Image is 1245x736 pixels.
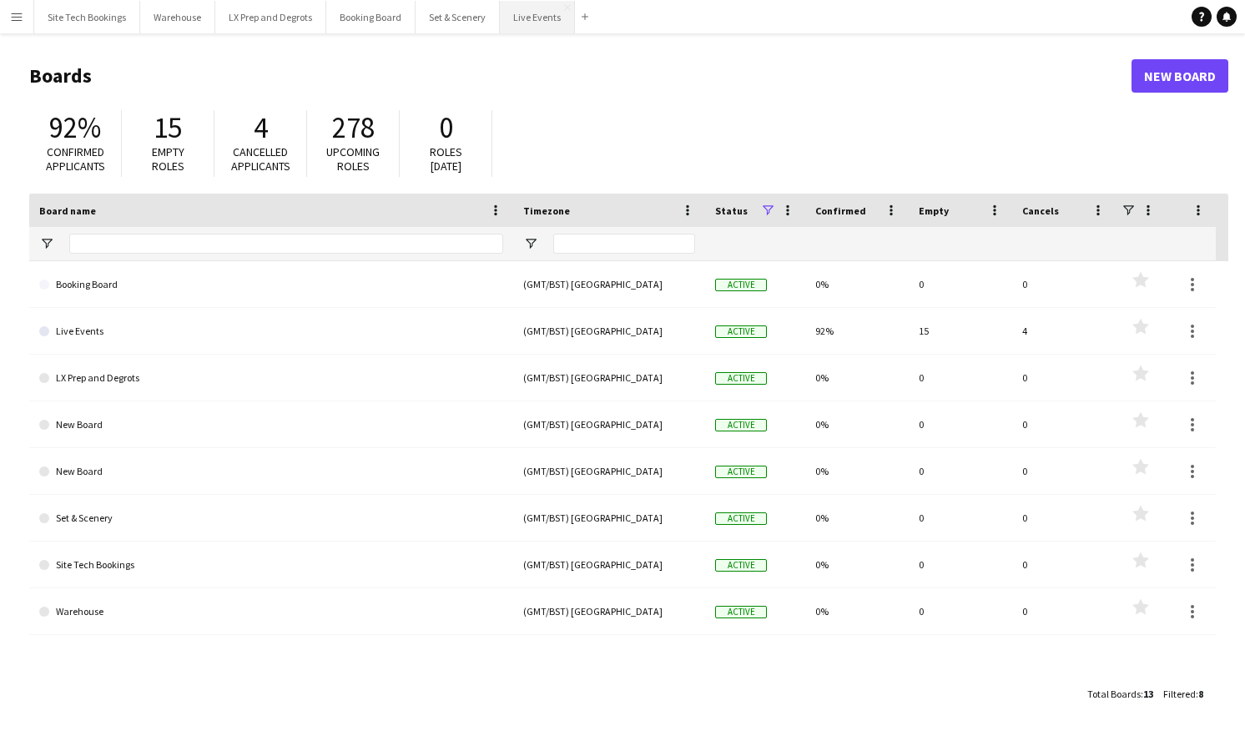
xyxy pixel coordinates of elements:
div: 0% [805,588,909,634]
span: 4 [254,109,268,146]
span: Active [715,325,767,338]
div: 0 [1012,495,1116,541]
div: 15 [909,308,1012,354]
div: (GMT/BST) [GEOGRAPHIC_DATA] [513,542,705,587]
div: 0 [909,355,1012,401]
div: 0% [805,401,909,447]
div: (GMT/BST) [GEOGRAPHIC_DATA] [513,261,705,307]
span: 0 [439,109,453,146]
div: 0 [909,401,1012,447]
span: Active [715,512,767,525]
div: (GMT/BST) [GEOGRAPHIC_DATA] [513,308,705,354]
div: 0 [1012,261,1116,307]
button: Open Filter Menu [39,236,54,251]
span: Upcoming roles [326,144,380,174]
span: Active [715,279,767,291]
span: 278 [332,109,375,146]
span: Confirmed [815,204,866,217]
a: Booking Board [39,261,503,308]
a: Site Tech Bookings [39,542,503,588]
span: Status [715,204,748,217]
button: Booking Board [326,1,416,33]
div: 0 [1012,542,1116,587]
span: Filtered [1163,688,1196,700]
div: 0 [1012,448,1116,494]
div: 0% [805,261,909,307]
div: (GMT/BST) [GEOGRAPHIC_DATA] [513,588,705,634]
input: Board name Filter Input [69,234,503,254]
div: (GMT/BST) [GEOGRAPHIC_DATA] [513,401,705,447]
span: Active [715,372,767,385]
div: 92% [805,308,909,354]
div: (GMT/BST) [GEOGRAPHIC_DATA] [513,495,705,541]
a: Live Events [39,308,503,355]
span: Empty [919,204,949,217]
div: : [1163,678,1203,710]
span: 15 [154,109,182,146]
span: Cancels [1022,204,1059,217]
span: 8 [1198,688,1203,700]
span: Roles [DATE] [430,144,462,174]
button: Live Events [500,1,575,33]
div: 0 [909,261,1012,307]
button: Site Tech Bookings [34,1,140,33]
div: 0 [1012,588,1116,634]
div: 0% [805,495,909,541]
span: Cancelled applicants [231,144,290,174]
a: LX Prep and Degrots [39,355,503,401]
div: 0% [805,448,909,494]
div: 0% [805,355,909,401]
a: Set & Scenery [39,495,503,542]
input: Timezone Filter Input [553,234,695,254]
span: 92% [49,109,101,146]
div: (GMT/BST) [GEOGRAPHIC_DATA] [513,355,705,401]
div: 0 [909,495,1012,541]
button: Open Filter Menu [523,236,538,251]
a: Warehouse [39,588,503,635]
h1: Boards [29,63,1132,88]
div: 0 [1012,401,1116,447]
button: Warehouse [140,1,215,33]
span: Board name [39,204,96,217]
a: New Board [39,401,503,448]
span: Active [715,606,767,618]
div: : [1087,678,1153,710]
span: Active [715,419,767,431]
span: Confirmed applicants [46,144,105,174]
div: 4 [1012,308,1116,354]
div: (GMT/BST) [GEOGRAPHIC_DATA] [513,448,705,494]
button: LX Prep and Degrots [215,1,326,33]
div: 0 [909,588,1012,634]
span: Active [715,559,767,572]
div: 0 [1012,355,1116,401]
button: Set & Scenery [416,1,500,33]
span: Active [715,466,767,478]
a: New Board [39,448,503,495]
div: 0 [909,542,1012,587]
span: Timezone [523,204,570,217]
div: 0% [805,542,909,587]
div: 0 [909,448,1012,494]
a: New Board [1132,59,1228,93]
span: Total Boards [1087,688,1141,700]
span: Empty roles [152,144,184,174]
span: 13 [1143,688,1153,700]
